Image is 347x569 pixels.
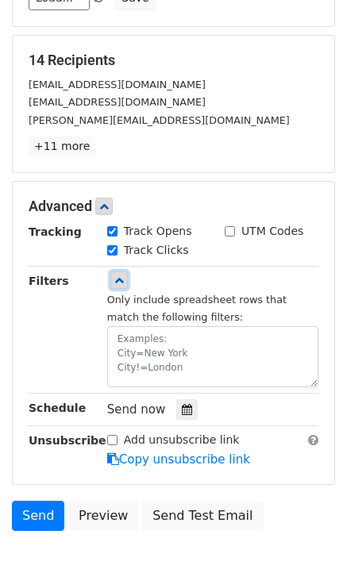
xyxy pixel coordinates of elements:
label: Track Clicks [124,242,189,259]
small: [EMAIL_ADDRESS][DOMAIN_NAME] [29,79,206,90]
label: Track Opens [124,223,192,240]
small: Only include spreadsheet rows that match the following filters: [107,294,287,324]
label: UTM Codes [241,223,303,240]
strong: Schedule [29,402,86,414]
small: [EMAIL_ADDRESS][DOMAIN_NAME] [29,96,206,108]
a: +11 more [29,136,95,156]
strong: Unsubscribe [29,434,106,447]
span: Send now [107,402,166,417]
h5: Advanced [29,198,318,215]
iframe: Chat Widget [268,493,347,569]
a: Preview [68,501,138,531]
h5: 14 Recipients [29,52,318,69]
strong: Filters [29,275,69,287]
strong: Tracking [29,225,82,238]
a: Copy unsubscribe link [107,452,250,467]
a: Send Test Email [142,501,263,531]
a: Send [12,501,64,531]
small: [PERSON_NAME][EMAIL_ADDRESS][DOMAIN_NAME] [29,114,290,126]
label: Add unsubscribe link [124,432,240,448]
